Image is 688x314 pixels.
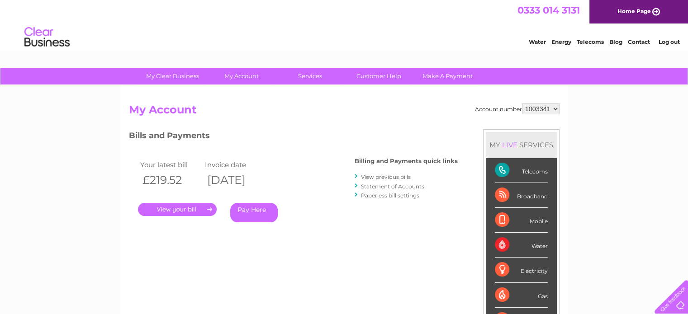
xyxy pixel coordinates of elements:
a: Paperless bill settings [361,192,419,199]
td: Invoice date [203,159,268,171]
img: logo.png [24,23,70,51]
a: View previous bills [361,173,411,180]
a: Make A Payment [410,68,485,84]
a: Blog [609,38,622,45]
div: MY SERVICES [486,132,557,158]
a: Water [529,38,546,45]
div: Account number [475,103,560,114]
a: Statement of Accounts [361,183,424,190]
a: Log out [658,38,679,45]
a: Telecoms [577,38,604,45]
div: Electricity [495,258,548,282]
a: Energy [551,38,571,45]
div: Telecoms [495,158,548,183]
th: £219.52 [138,171,203,189]
a: Pay Here [230,203,278,222]
td: Your latest bill [138,159,203,171]
div: Water [495,233,548,258]
a: Customer Help [342,68,416,84]
a: Contact [628,38,650,45]
h2: My Account [129,103,560,121]
div: Mobile [495,208,548,233]
a: My Account [204,68,279,84]
div: Gas [495,283,548,308]
h4: Billing and Payments quick links [355,158,458,164]
h3: Bills and Payments [129,129,458,145]
div: Clear Business is a trading name of Verastar Limited (registered in [GEOGRAPHIC_DATA] No. 3667643... [131,5,558,44]
a: . [138,203,217,216]
div: Broadband [495,183,548,208]
a: Services [273,68,347,84]
div: LIVE [500,141,519,149]
a: 0333 014 3131 [517,5,580,16]
th: [DATE] [203,171,268,189]
a: My Clear Business [135,68,210,84]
